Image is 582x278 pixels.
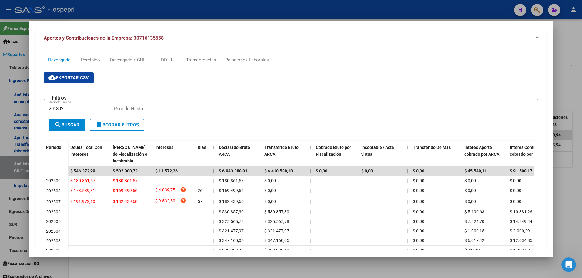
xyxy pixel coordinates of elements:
span: Transferido De Más [413,145,451,150]
span: Aportes y Contribuciones de la Empresa: 30716135558 [44,35,164,41]
mat-expansion-panel-header: Aportes y Contribuciones de la Empresa: 30716135558 [36,28,546,48]
span: 202506 [46,209,61,214]
span: 57 [198,199,202,204]
span: $ 0,00 [413,199,424,204]
i: help [180,187,186,193]
span: $ 169.499,56 [113,188,138,193]
mat-icon: delete [95,121,102,128]
span: $ 711,84 [464,248,481,253]
span: Período [46,145,61,150]
datatable-header-cell: Dias [195,141,210,168]
span: $ 180.861,57 [70,178,95,183]
span: | [310,188,311,193]
span: | [310,219,311,224]
span: $ 0,00 [264,178,276,183]
span: $ 91.598,17 [510,168,532,173]
span: $ 347.160,05 [219,238,244,243]
datatable-header-cell: | [404,141,410,168]
span: Borrar Filtros [95,122,139,128]
span: $ 6.410.588,10 [264,168,293,173]
span: $ 347.160,05 [264,238,289,243]
span: | [213,145,214,150]
datatable-header-cell: | [307,141,313,168]
span: $ 0,00 [510,188,521,193]
span: | [213,219,214,224]
span: | [458,199,459,204]
span: $ 546.372,99 [70,168,95,173]
span: $ 0,00 [413,248,424,253]
iframe: Intercom live chat [561,257,576,272]
span: $ 0,00 [316,168,327,173]
div: Devengado x CUIL [110,57,147,63]
span: Declarado Bruto ARCA [219,145,250,157]
datatable-header-cell: Deuda Total Con Intereses [68,141,110,168]
span: | [213,248,214,253]
span: Incobrable / Acta virtual [361,145,394,157]
span: $ 325.565,78 [264,219,289,224]
span: | [310,178,311,183]
span: $ 0,00 [413,209,424,214]
span: $ 321.477,97 [219,228,244,233]
span: | [213,168,214,173]
span: 202508 [46,188,61,193]
span: $ 10.381,26 [510,209,532,214]
span: | [407,145,408,150]
span: Intereses [155,145,173,150]
span: $ 191.972,10 [70,199,95,204]
button: Borrar Filtros [90,119,144,131]
span: Dias [198,145,206,150]
span: | [407,209,408,214]
span: $ 320.329,40 [264,248,289,253]
span: Transferido Bruto ARCA [264,145,299,157]
span: $ 0,00 [510,178,521,183]
span: $ 0,00 [413,238,424,243]
div: DDJJ [161,57,172,63]
span: $ 325.565,78 [219,219,244,224]
span: | [407,219,408,224]
span: | [310,238,311,243]
span: $ 5.190,63 [464,209,484,214]
span: Interés Contribución cobrado por ARCA [510,145,549,157]
span: $ 0,00 [413,168,424,173]
span: | [458,145,460,150]
span: $ 0,00 [264,199,276,204]
datatable-header-cell: Incobrable / Acta virtual [359,141,404,168]
button: Buscar [49,119,85,131]
span: $ 1.423,68 [510,248,530,253]
span: Buscar [54,122,79,128]
span: | [458,248,459,253]
span: 202504 [46,229,61,234]
span: $ 532.800,73 [113,168,138,173]
span: Deuda Total Con Intereses [70,145,102,157]
span: | [407,238,408,243]
span: | [458,188,459,193]
span: $ 321.477,97 [264,228,289,233]
span: | [407,178,408,183]
datatable-header-cell: Deuda Bruta Neto de Fiscalización e Incobrable [110,141,153,168]
span: | [407,248,408,253]
span: | [213,228,214,233]
span: 202503 [46,238,61,243]
span: $ 182.439,60 [113,199,138,204]
div: Devengado [48,57,71,63]
div: Relaciones Laborales [225,57,269,63]
span: $ 180.861,57 [219,178,244,183]
span: $ 169.499,56 [219,188,244,193]
span: | [407,168,408,173]
div: Percibido [81,57,100,63]
span: 202507 [46,199,61,204]
span: | [458,178,459,183]
span: $ 9.532,50 [155,198,175,206]
mat-icon: cloud_download [48,74,56,81]
span: $ 0,00 [361,168,373,173]
span: $ 182.439,60 [219,199,244,204]
span: [PERSON_NAME] de Fiscalización e Incobrable [113,145,147,164]
datatable-header-cell: Interés Aporte cobrado por ARCA [462,141,507,168]
span: $ 0,00 [413,188,424,193]
span: | [458,219,459,224]
i: help [180,198,186,204]
span: | [310,209,311,214]
span: $ 45.549,31 [464,168,487,173]
span: | [407,188,408,193]
span: $ 0,00 [413,228,424,233]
